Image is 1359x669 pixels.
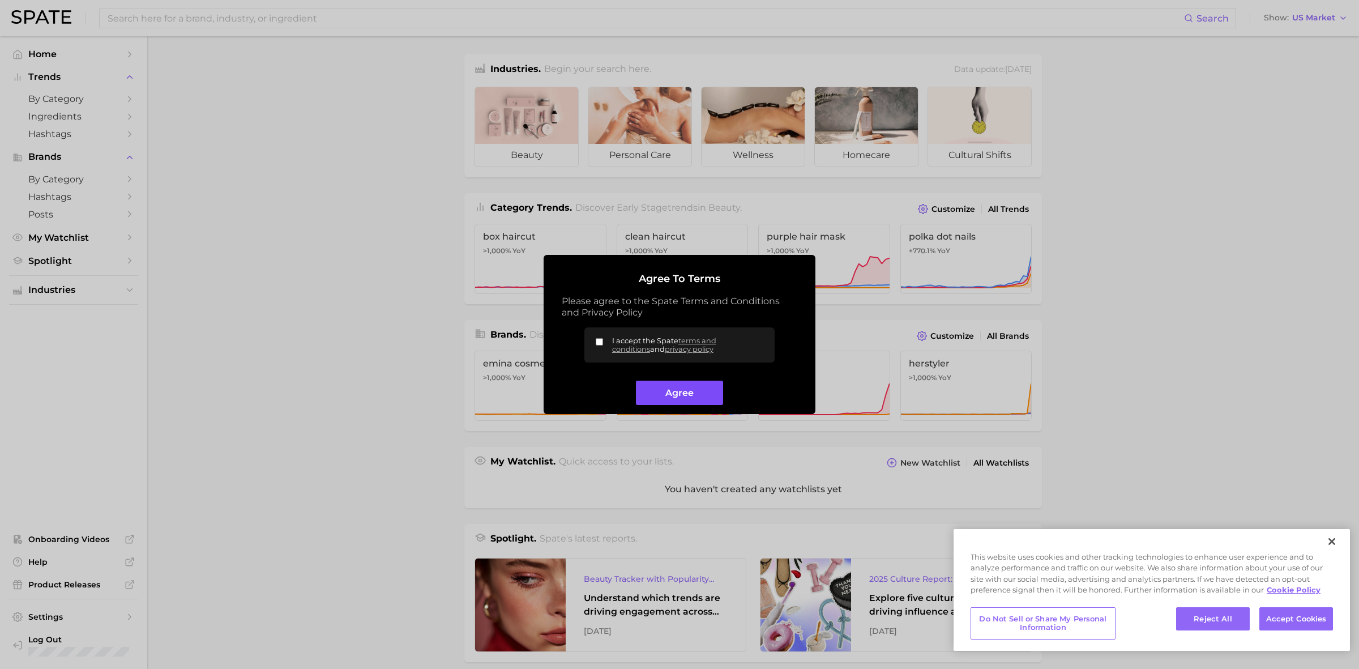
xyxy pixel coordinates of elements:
button: Reject All [1176,607,1250,631]
div: Cookie banner [954,529,1350,651]
span: I accept the Spate and [612,336,766,353]
input: I accept the Spateterms and conditionsandprivacy policy [596,338,603,346]
p: Please agree to the Spate Terms and Conditions and Privacy Policy [562,296,797,318]
button: Agree [636,381,723,405]
button: Close [1319,529,1344,554]
a: More information about your privacy, opens in a new tab [1267,585,1320,594]
button: Do Not Sell or Share My Personal Information, Opens the preference center dialog [971,607,1116,640]
button: Accept Cookies [1259,607,1333,631]
div: This website uses cookies and other tracking technologies to enhance user experience and to analy... [954,552,1350,602]
a: terms and conditions [612,336,716,353]
a: privacy policy [665,345,713,353]
div: Privacy [954,529,1350,651]
h2: Agree to Terms [562,273,797,286]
